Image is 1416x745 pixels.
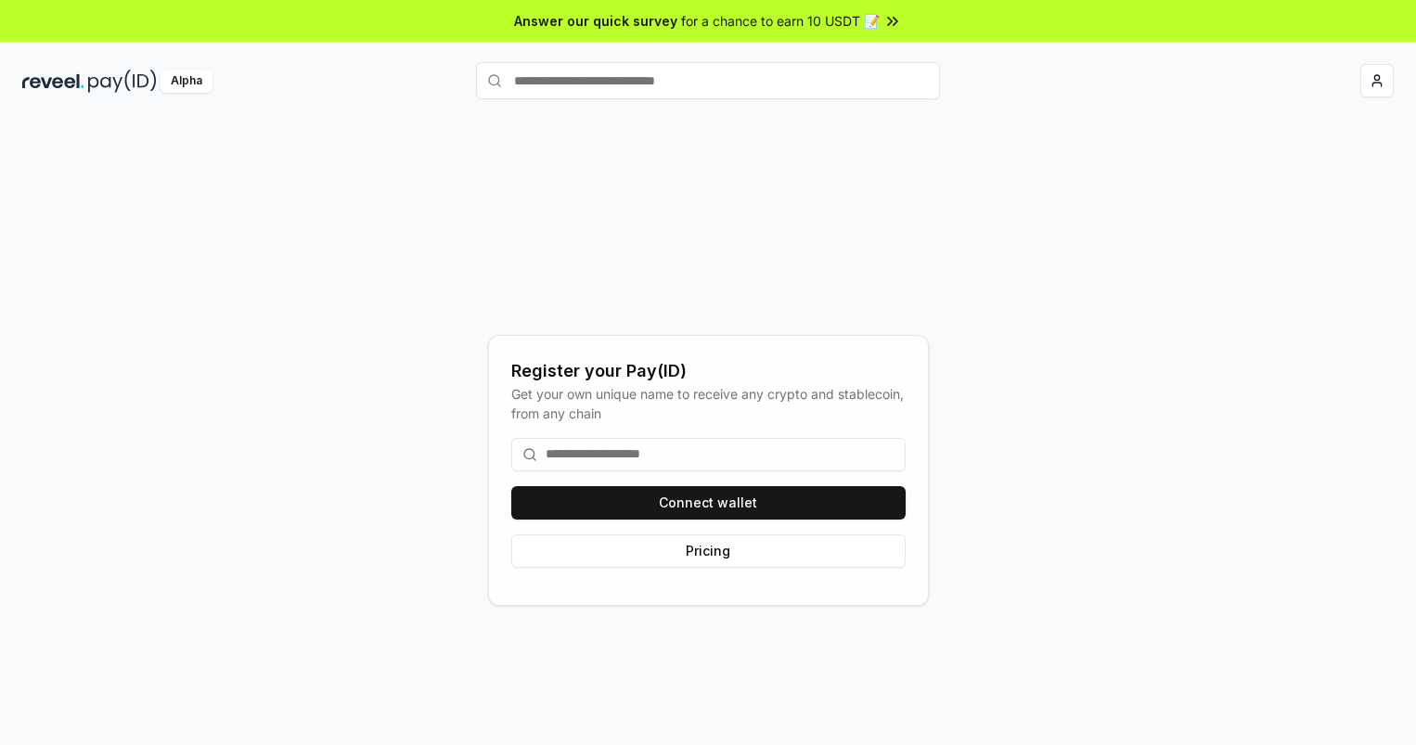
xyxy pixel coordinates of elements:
button: Pricing [511,534,906,568]
img: reveel_dark [22,70,84,93]
div: Get your own unique name to receive any crypto and stablecoin, from any chain [511,384,906,423]
div: Register your Pay(ID) [511,358,906,384]
div: Alpha [161,70,212,93]
span: Answer our quick survey [514,11,677,31]
button: Connect wallet [511,486,906,520]
img: pay_id [88,70,157,93]
span: for a chance to earn 10 USDT 📝 [681,11,880,31]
